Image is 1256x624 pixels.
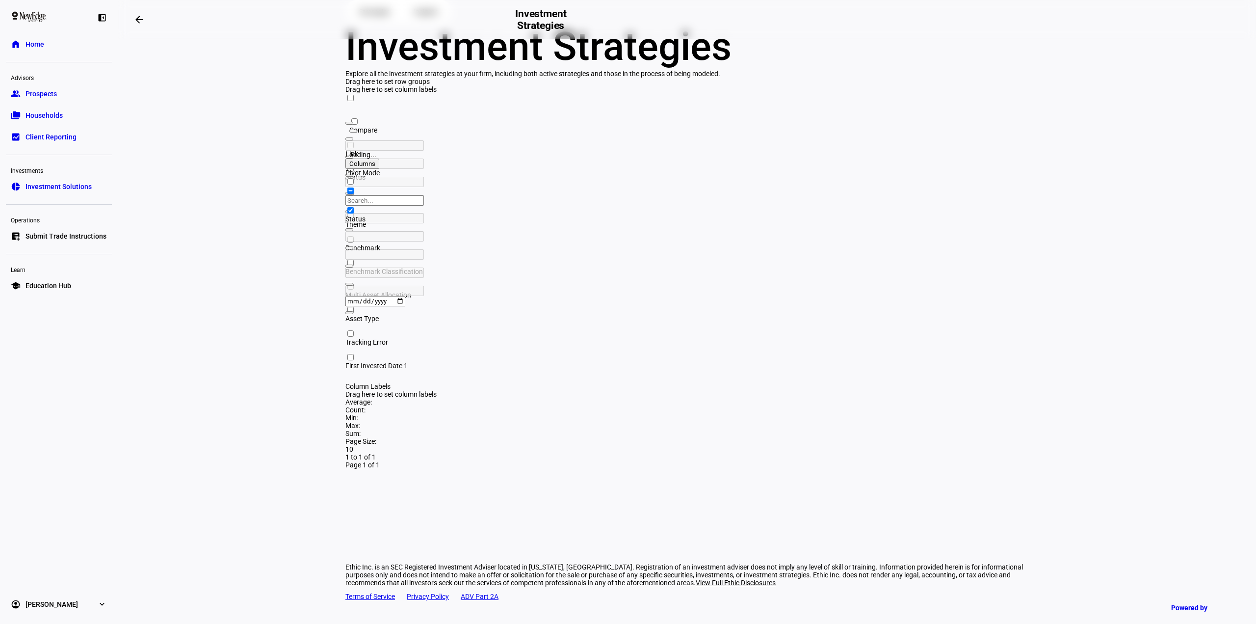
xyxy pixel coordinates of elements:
[345,249,424,260] input: Asset Type Filter Input
[376,461,380,469] span: 1
[345,445,1028,453] div: Page Size
[6,84,112,104] a: groupProspects
[6,163,112,177] div: Investments
[345,140,424,151] input: Status Filter Input
[345,593,395,600] a: Terms of Service
[345,195,424,205] input: Benchmark Filter Input
[351,453,357,461] span: to
[1166,598,1241,617] a: Powered by
[347,95,354,101] input: Press Space to toggle all rows selection (unchecked)
[345,406,364,414] span: Count
[345,296,405,306] input: First Invested Date Filter Input
[696,579,776,587] span: View Full Ethic Disclosures
[347,330,354,337] input: Press Space to toggle all rows selection (unchecked)
[6,262,112,276] div: Learn
[11,39,21,49] eth-mat-symbol: home
[26,281,71,291] span: Education Hub
[345,286,424,296] input: Date Filter Input
[347,354,354,360] input: Press Space to toggle all rows selection (unchecked)
[345,390,1028,398] div: Column Labels
[345,268,424,278] input: Tracking Error Filter Input
[351,118,358,125] input: Press Space to toggle all rows selection (unchecked)
[345,195,424,206] input: Filter Columns Input
[6,213,112,226] div: Operations
[345,437,1028,445] div: Page Size:
[26,89,57,99] span: Prospects
[501,8,580,31] h2: Investment Strategies
[345,265,353,268] button: Open Filter Menu
[345,390,437,398] span: Drag here to set column labels
[345,246,353,249] button: Open Filter Menu
[345,362,402,370] span: First Invested Date
[345,453,349,461] span: 1
[133,14,145,26] mat-icon: arrow_backwards
[345,206,1028,382] div: Column List 15 Columns
[26,599,78,609] span: [PERSON_NAME]
[11,281,21,291] eth-mat-symbol: school
[345,430,359,437] span: Sum
[11,231,21,241] eth-mat-symbol: list_alt_add
[345,338,388,346] span: Tracking Error
[26,182,92,191] span: Investment Solutions
[345,422,359,430] span: Max
[6,34,112,54] a: homeHome
[11,599,21,609] eth-mat-symbol: account_circle
[359,453,363,461] span: 1
[6,127,112,147] a: bid_landscapeClient Reporting
[363,461,366,469] span: 1
[349,126,377,134] span: Compare
[345,213,424,223] input: Benchmark Classification Filter Input
[345,70,1028,78] div: Explore all the investment strategies at your firm, including both active strategies and those in...
[345,398,370,406] span: Average
[404,362,408,370] span: 1
[345,231,424,242] input: Multi Asset Allocation Filter Input
[345,414,357,422] span: Min
[345,159,424,169] input: Strategy Type Filter Input
[345,122,353,125] button: Open Filter Menu
[11,89,21,99] eth-mat-symbol: group
[345,24,1028,70] div: Investment Strategies
[345,445,1028,453] div: 10
[345,311,353,314] button: Open Filter Menu
[368,461,374,469] span: of
[461,593,498,600] a: ADV Part 2A
[349,160,375,167] span: Columns
[347,207,354,214] input: Press SPACE to toggle visibility (visible)
[345,430,1028,437] div: :
[345,382,391,390] span: Column Labels
[345,422,1028,430] div: :
[6,106,112,125] a: folder_copyHouseholds
[345,398,1028,406] div: :
[345,414,1028,422] div: :
[345,177,424,187] input: Theme Filter Input
[349,130,357,133] button: Open Filter Menu
[26,231,106,241] span: Submit Trade Instructions
[345,206,1028,217] div: Status Column
[364,453,370,461] span: of
[345,563,1028,587] div: Ethic Inc. is an SEC Registered Investment Adviser located in [US_STATE], [GEOGRAPHIC_DATA]. Regi...
[407,593,449,600] a: Privacy Policy
[26,110,63,120] span: Households
[11,132,21,142] eth-mat-symbol: bid_landscape
[345,151,376,159] span: Loading...
[345,137,353,140] button: Open Filter Menu
[345,406,1028,414] div: :
[6,70,112,84] div: Advisors
[345,169,1028,177] div: Pivot Mode
[347,188,354,194] input: Toggle Select All Columns
[372,453,376,461] span: 1
[345,220,366,228] span: Theme
[6,177,112,196] a: pie_chartInvestment Solutions
[345,85,437,93] span: Drag here to set column labels
[345,215,366,223] span: Status
[345,315,379,323] span: Asset Type
[345,283,353,286] button: Open Filter Menu
[345,228,353,231] button: Open Filter Menu
[345,461,361,469] span: Page
[345,78,430,85] span: Drag here to set row groups
[345,85,1028,93] div: Column Labels
[345,78,1028,85] div: Row Groups
[26,132,77,142] span: Client Reporting
[11,182,21,191] eth-mat-symbol: pie_chart
[11,110,21,120] eth-mat-symbol: folder_copy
